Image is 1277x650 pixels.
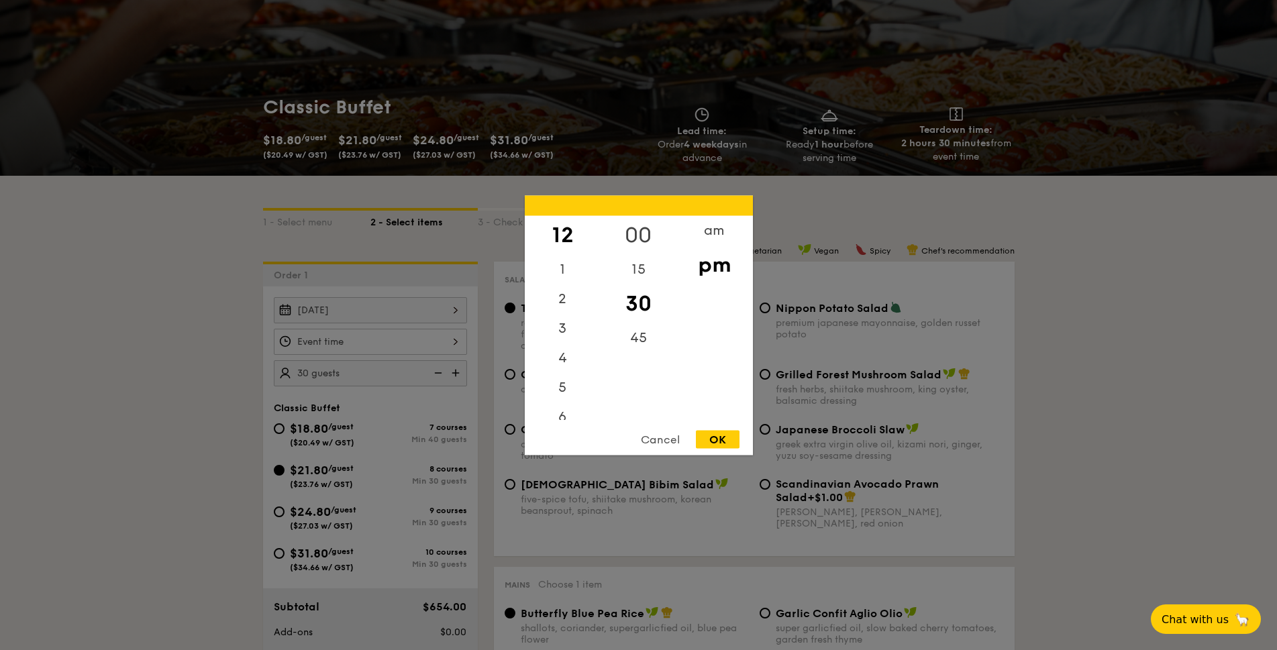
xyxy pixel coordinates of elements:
[525,343,601,372] div: 4
[525,313,601,343] div: 3
[525,215,601,254] div: 12
[696,430,739,448] div: OK
[601,323,676,352] div: 45
[525,402,601,431] div: 6
[1151,604,1261,634] button: Chat with us🦙
[676,215,752,245] div: am
[601,284,676,323] div: 30
[525,254,601,284] div: 1
[525,284,601,313] div: 2
[1162,613,1229,626] span: Chat with us
[601,215,676,254] div: 00
[525,372,601,402] div: 5
[1234,612,1250,627] span: 🦙
[601,254,676,284] div: 15
[627,430,693,448] div: Cancel
[676,245,752,284] div: pm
